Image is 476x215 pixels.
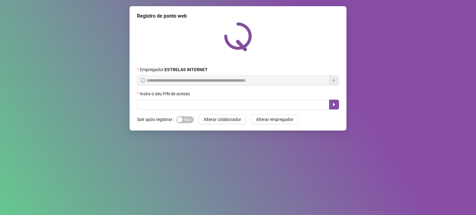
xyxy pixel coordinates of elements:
[141,78,145,83] span: info-circle
[332,102,337,107] span: caret-right
[256,116,293,123] span: Alterar empregador
[199,114,246,124] button: Alterar colaborador
[140,66,208,73] span: Empregador :
[224,22,252,51] img: QRPoint
[137,114,176,124] label: Sair após registrar
[137,12,339,20] div: Registro de ponto web
[251,114,298,124] button: Alterar empregador
[137,90,194,97] label: Insira o seu PIN de acesso
[165,67,208,72] strong: ESTRELAS INTERNET
[204,116,241,123] span: Alterar colaborador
